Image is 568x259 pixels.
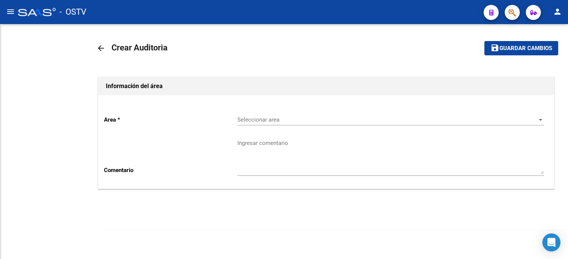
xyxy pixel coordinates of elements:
[490,43,499,52] mat-icon: save
[60,4,86,20] span: - OSTV
[484,41,558,55] button: Guardar cambios
[106,80,547,92] h1: Información del área
[104,166,237,174] p: Comentario
[104,116,237,124] p: Area *
[553,7,562,16] mat-icon: person
[499,45,552,52] span: Guardar cambios
[6,7,15,16] mat-icon: menu
[237,116,537,123] span: Seleccionar area
[111,43,168,52] span: Crear Auditoria
[96,44,105,53] mat-icon: arrow_back
[542,233,560,251] div: Open Intercom Messenger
